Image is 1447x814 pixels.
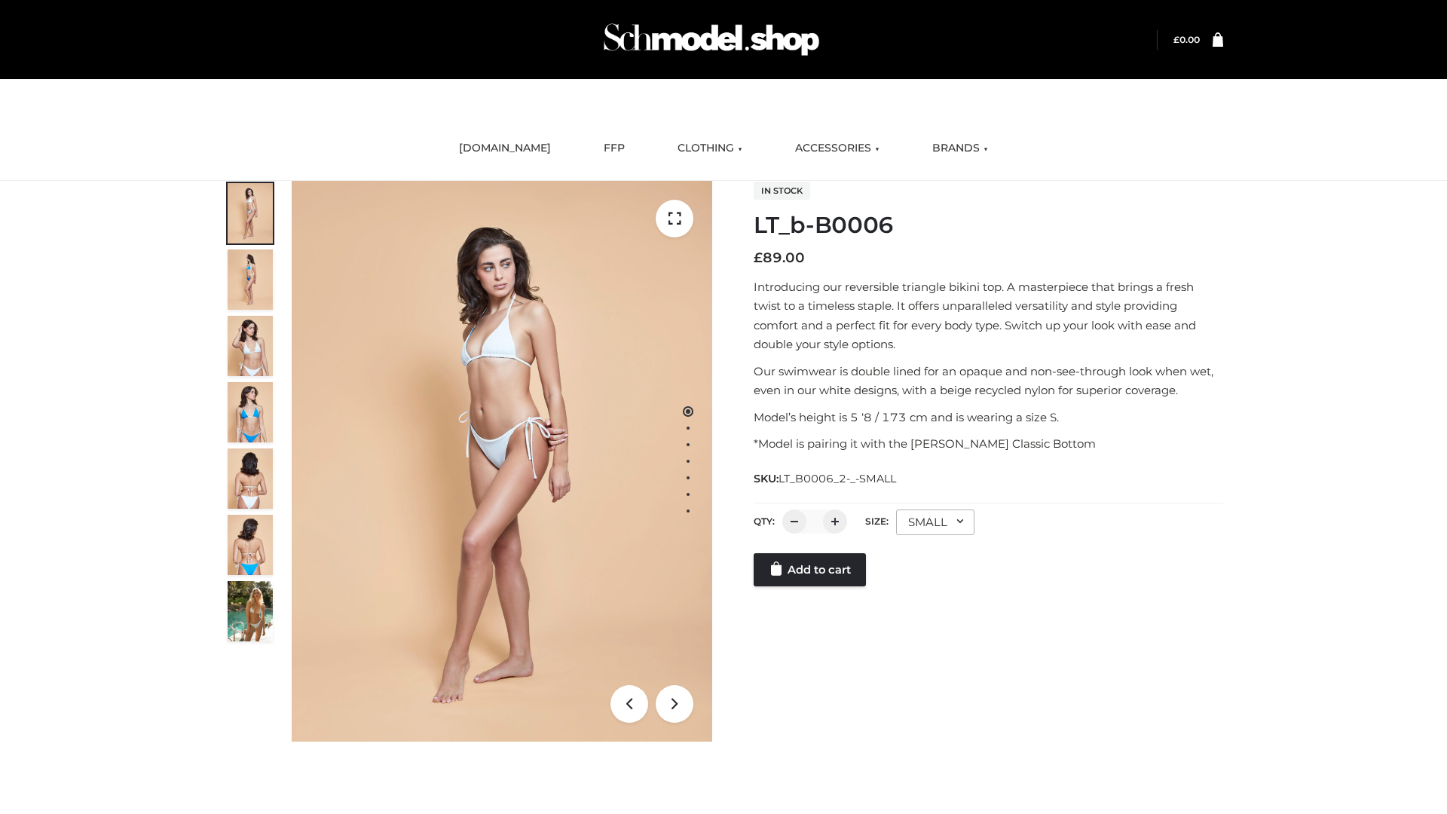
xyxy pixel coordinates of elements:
bdi: 89.00 [754,249,805,266]
span: In stock [754,182,810,200]
p: Our swimwear is double lined for an opaque and non-see-through look when wet, even in our white d... [754,362,1223,400]
img: ArielClassicBikiniTop_CloudNine_AzureSky_OW114ECO_2-scaled.jpg [228,249,273,310]
bdi: 0.00 [1173,34,1200,45]
label: QTY: [754,516,775,527]
p: Introducing our reversible triangle bikini top. A masterpiece that brings a fresh twist to a time... [754,277,1223,354]
a: BRANDS [921,132,999,165]
p: Model’s height is 5 ‘8 / 173 cm and is wearing a size S. [754,408,1223,427]
img: ArielClassicBikiniTop_CloudNine_AzureSky_OW114ECO_1 [292,181,712,742]
img: ArielClassicBikiniTop_CloudNine_AzureSky_OW114ECO_1-scaled.jpg [228,183,273,243]
a: CLOTHING [666,132,754,165]
h1: LT_b-B0006 [754,212,1223,239]
img: Schmodel Admin 964 [598,10,824,69]
a: FFP [592,132,636,165]
a: £0.00 [1173,34,1200,45]
img: ArielClassicBikiniTop_CloudNine_AzureSky_OW114ECO_3-scaled.jpg [228,316,273,376]
a: [DOMAIN_NAME] [448,132,562,165]
div: SMALL [896,510,974,535]
img: Arieltop_CloudNine_AzureSky2.jpg [228,581,273,641]
img: ArielClassicBikiniTop_CloudNine_AzureSky_OW114ECO_4-scaled.jpg [228,382,273,442]
span: £ [754,249,763,266]
img: ArielClassicBikiniTop_CloudNine_AzureSky_OW114ECO_8-scaled.jpg [228,515,273,575]
img: ArielClassicBikiniTop_CloudNine_AzureSky_OW114ECO_7-scaled.jpg [228,448,273,509]
p: *Model is pairing it with the [PERSON_NAME] Classic Bottom [754,434,1223,454]
span: £ [1173,34,1179,45]
span: SKU: [754,470,898,488]
a: Add to cart [754,553,866,586]
a: ACCESSORIES [784,132,891,165]
label: Size: [865,516,889,527]
span: LT_B0006_2-_-SMALL [779,472,896,485]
